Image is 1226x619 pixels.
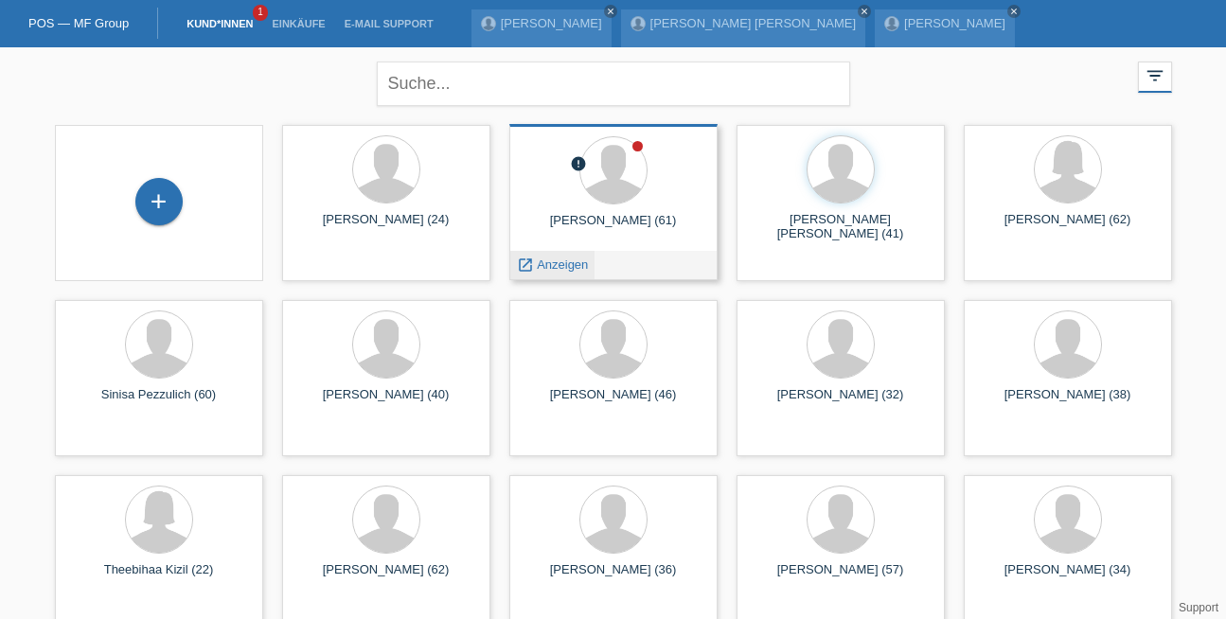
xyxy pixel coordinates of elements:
i: filter_list [1145,65,1165,86]
a: Kund*innen [177,18,262,29]
span: 1 [253,5,268,21]
div: Unbestätigt, in Bearbeitung [570,155,587,175]
div: [PERSON_NAME] (38) [979,387,1157,417]
div: [PERSON_NAME] [PERSON_NAME] (41) [752,212,930,242]
div: Theebihaa Kizil (22) [70,562,248,592]
input: Suche... [377,62,850,106]
i: close [606,7,615,16]
div: [PERSON_NAME] (62) [297,562,475,592]
i: close [1009,7,1019,16]
div: [PERSON_NAME] (32) [752,387,930,417]
div: [PERSON_NAME] (61) [524,213,702,243]
a: Support [1179,601,1218,614]
div: [PERSON_NAME] (40) [297,387,475,417]
a: POS — MF Group [28,16,129,30]
div: [PERSON_NAME] (62) [979,212,1157,242]
a: [PERSON_NAME] [PERSON_NAME] [650,16,856,30]
a: launch Anzeigen [517,257,589,272]
div: [PERSON_NAME] (36) [524,562,702,592]
a: close [1007,5,1021,18]
div: [PERSON_NAME] (24) [297,212,475,242]
a: close [604,5,617,18]
i: close [860,7,869,16]
div: [PERSON_NAME] (34) [979,562,1157,592]
div: [PERSON_NAME] (57) [752,562,930,592]
a: Einkäufe [262,18,334,29]
a: [PERSON_NAME] [501,16,602,30]
i: launch [517,256,534,274]
span: Anzeigen [537,257,588,272]
i: error [570,155,587,172]
div: Kund*in hinzufügen [136,186,182,218]
a: close [858,5,871,18]
div: Sinisa Pezzulich (60) [70,387,248,417]
a: E-Mail Support [335,18,443,29]
a: [PERSON_NAME] [904,16,1005,30]
div: [PERSON_NAME] (46) [524,387,702,417]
